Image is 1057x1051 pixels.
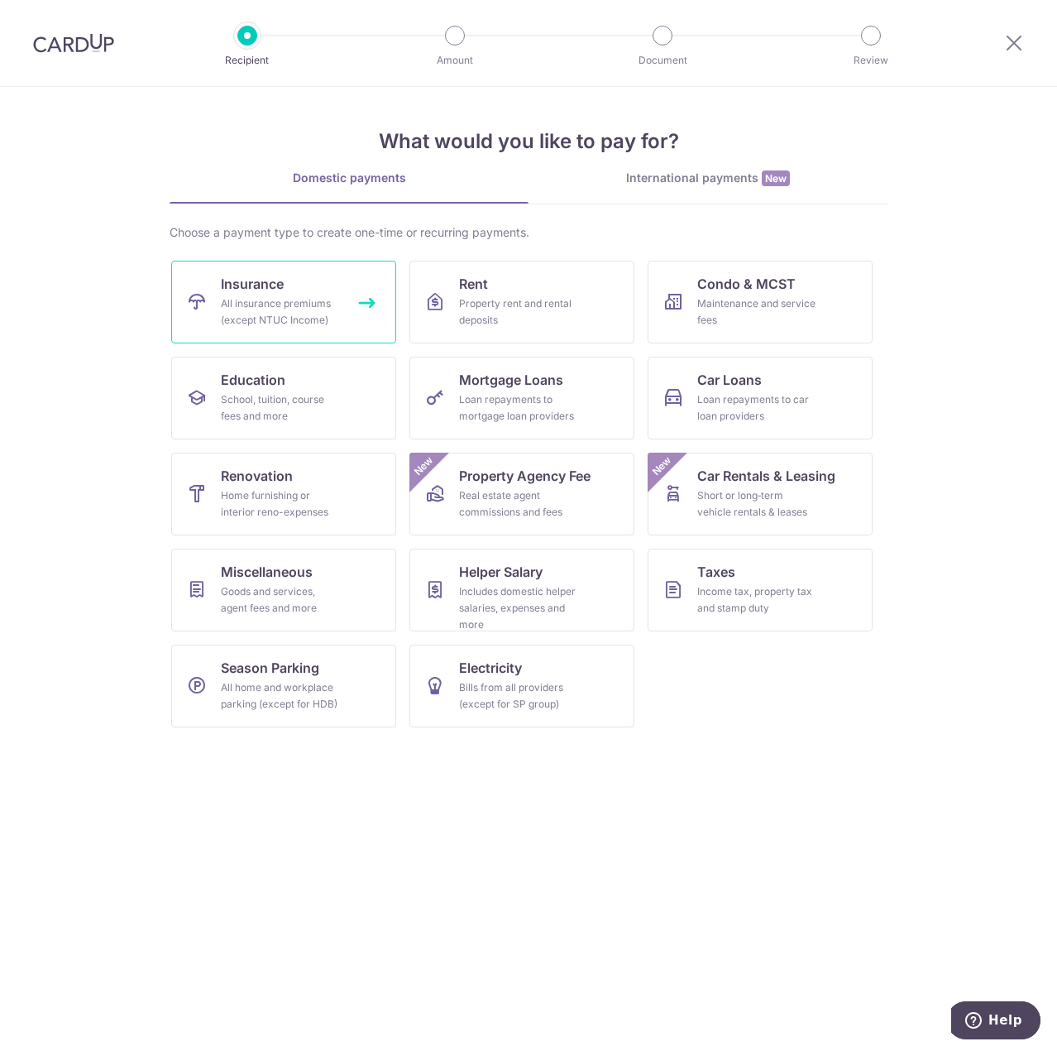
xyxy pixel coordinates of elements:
[459,466,591,486] span: Property Agency Fee
[221,679,340,713] div: All home and workplace parking (except for HDB)
[171,645,396,727] a: Season ParkingAll home and workplace parking (except for HDB)
[409,645,634,727] a: ElectricityBills from all providers (except for SP group)
[648,357,873,439] a: Car LoansLoan repayments to car loan providers
[648,549,873,631] a: TaxesIncome tax, property tax and stamp duty
[170,127,887,156] h4: What would you like to pay for?
[37,12,71,26] span: Help
[221,487,340,521] div: Home furnishing or interior reno-expenses
[697,466,835,486] span: Car Rentals & Leasing
[171,357,396,439] a: EducationSchool, tuition, course fees and more
[410,453,438,480] span: New
[171,261,396,343] a: InsuranceAll insurance premiums (except NTUC Income)
[810,52,932,69] p: Review
[697,391,816,425] div: Loan repayments to car loan providers
[762,170,790,186] span: New
[221,370,285,390] span: Education
[171,453,396,535] a: RenovationHome furnishing or interior reno-expenses
[33,33,114,53] img: CardUp
[459,391,578,425] div: Loan repayments to mortgage loan providers
[459,274,488,294] span: Rent
[409,357,634,439] a: Mortgage LoansLoan repayments to mortgage loan providers
[409,261,634,343] a: RentProperty rent and rental deposits
[221,466,293,486] span: Renovation
[221,658,319,678] span: Season Parking
[459,658,522,678] span: Electricity
[459,583,578,633] div: Includes domestic helper salaries, expenses and more
[221,583,340,617] div: Goods and services, agent fees and more
[221,391,340,425] div: School, tuition, course fees and more
[170,170,528,186] div: Domestic payments
[221,295,340,329] div: All insurance premiums (except NTUC Income)
[221,562,313,582] span: Miscellaneous
[409,549,634,631] a: Helper SalaryIncludes domestic helper salaries, expenses and more
[221,274,284,294] span: Insurance
[697,562,735,582] span: Taxes
[697,295,816,329] div: Maintenance and service fees
[697,487,816,521] div: Short or long‑term vehicle rentals & leases
[951,1001,1040,1043] iframe: Opens a widget where you can find more information
[648,261,873,343] a: Condo & MCSTMaintenance and service fees
[648,453,873,535] a: Car Rentals & LeasingShort or long‑term vehicle rentals & leasesNew
[171,549,396,631] a: MiscellaneousGoods and services, agent fees and more
[394,52,516,69] p: Amount
[170,224,887,241] div: Choose a payment type to create one-time or recurring payments.
[528,170,887,187] div: International payments
[186,52,308,69] p: Recipient
[459,679,578,713] div: Bills from all providers (except for SP group)
[697,583,816,617] div: Income tax, property tax and stamp duty
[601,52,724,69] p: Document
[697,370,762,390] span: Car Loans
[648,453,676,480] span: New
[409,453,634,535] a: Property Agency FeeReal estate agent commissions and feesNew
[459,295,578,329] div: Property rent and rental deposits
[697,274,796,294] span: Condo & MCST
[459,370,563,390] span: Mortgage Loans
[459,487,578,521] div: Real estate agent commissions and fees
[459,562,543,582] span: Helper Salary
